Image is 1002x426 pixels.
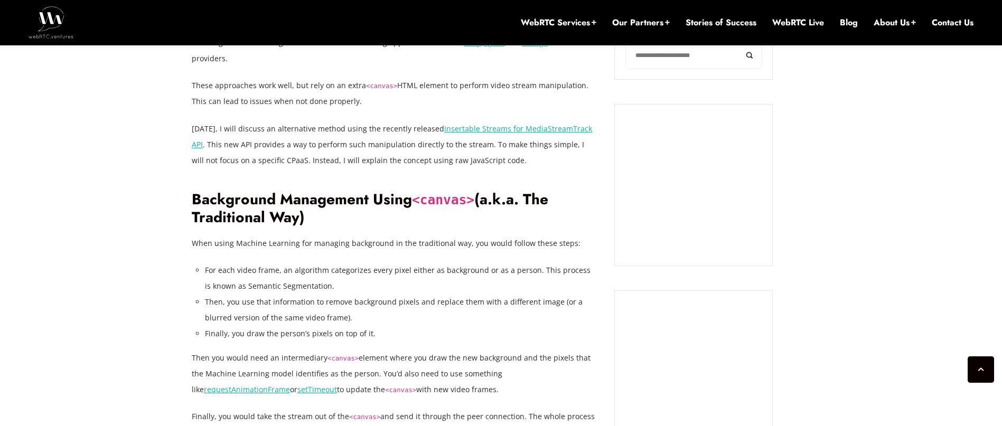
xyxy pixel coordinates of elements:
[772,17,824,29] a: WebRTC Live
[738,42,762,69] button: Search
[29,6,73,38] img: WebRTC.ventures
[625,115,762,255] iframe: Embedded CTA
[192,121,598,168] p: [DATE], I will discuss an alternative method using the recently released . This new API provides ...
[932,17,973,29] a: Contact Us
[192,235,598,251] p: When using Machine Learning for managing background in the traditional way, you would follow thes...
[192,124,592,149] a: Insertable Streams for MediaStreamTrack API
[366,82,397,90] code: <canvas>
[612,17,670,29] a: Our Partners
[205,294,598,326] li: Then, you use that information to remove background pixels and replace them with a different imag...
[521,17,596,29] a: WebRTC Services
[349,413,380,421] code: <canvas>
[385,386,416,394] code: <canvas>
[205,262,598,294] li: For each video frame, an algorithm categorizes every pixel either as background or as a person. T...
[192,191,598,227] h2: Background Management Using (a.k.a. The Traditional Way)
[327,355,359,362] code: <canvas>
[840,17,858,29] a: Blog
[204,384,290,394] a: requestAnimationFrame
[297,384,337,394] a: setTimeout
[686,17,756,29] a: Stories of Success
[205,326,598,342] li: Finally, you draw the person’s pixels on top of it.
[192,350,598,397] p: Then you would need an intermediary element where you draw the new background and the pixels that...
[874,17,916,29] a: About Us
[412,192,474,207] code: <canvas>
[192,78,598,109] p: These approaches work well, but rely on an extra HTML element to perform video stream manipulatio...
